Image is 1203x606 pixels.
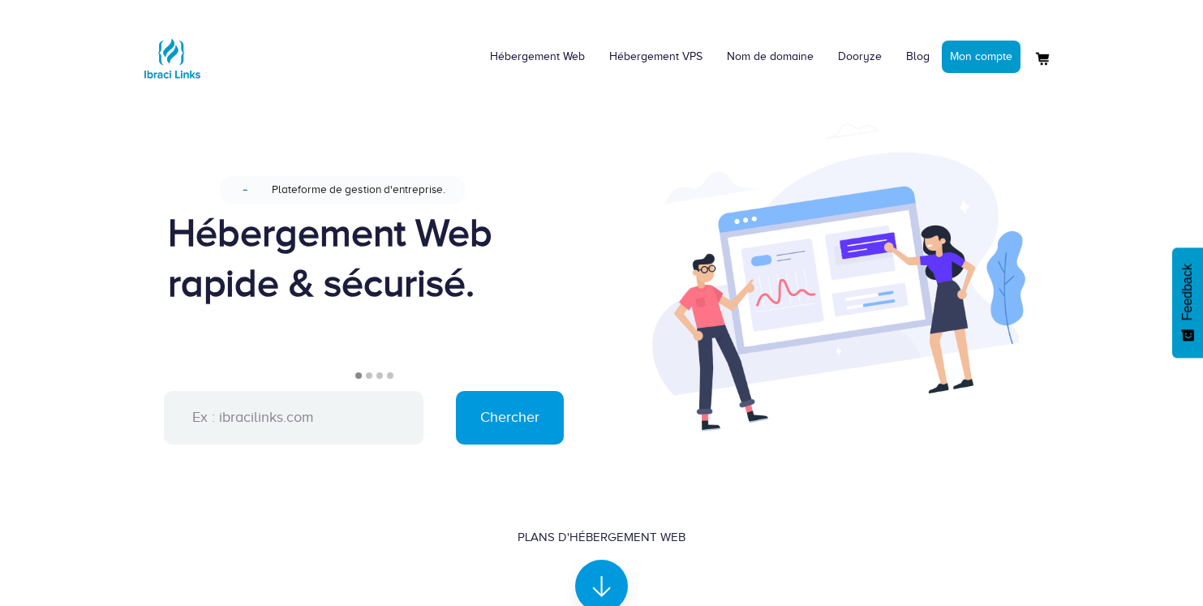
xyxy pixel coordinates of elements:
span: Nouveau [243,190,247,191]
a: Hébergement Web [478,32,597,81]
input: Chercher [456,391,564,445]
span: Feedback [1180,264,1195,320]
img: Logo Ibraci Links [140,26,204,91]
a: Blog [894,32,942,81]
a: Plans d'hébergement Web [518,529,685,599]
a: Logo Ibraci Links [140,12,204,91]
a: Hébergement VPS [597,32,715,81]
input: Ex : ibracilinks.com [164,391,423,445]
span: Plateforme de gestion d'entreprise. [271,183,445,196]
div: Plans d'hébergement Web [518,529,685,546]
a: Nom de domaine [715,32,826,81]
a: Mon compte [942,41,1020,73]
div: Hébergement Web rapide & sécurisé. [168,208,578,308]
a: Dooryze [826,32,894,81]
button: Feedback - Afficher l’enquête [1172,247,1203,358]
a: NouveauPlateforme de gestion d'entreprise. [219,172,526,208]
